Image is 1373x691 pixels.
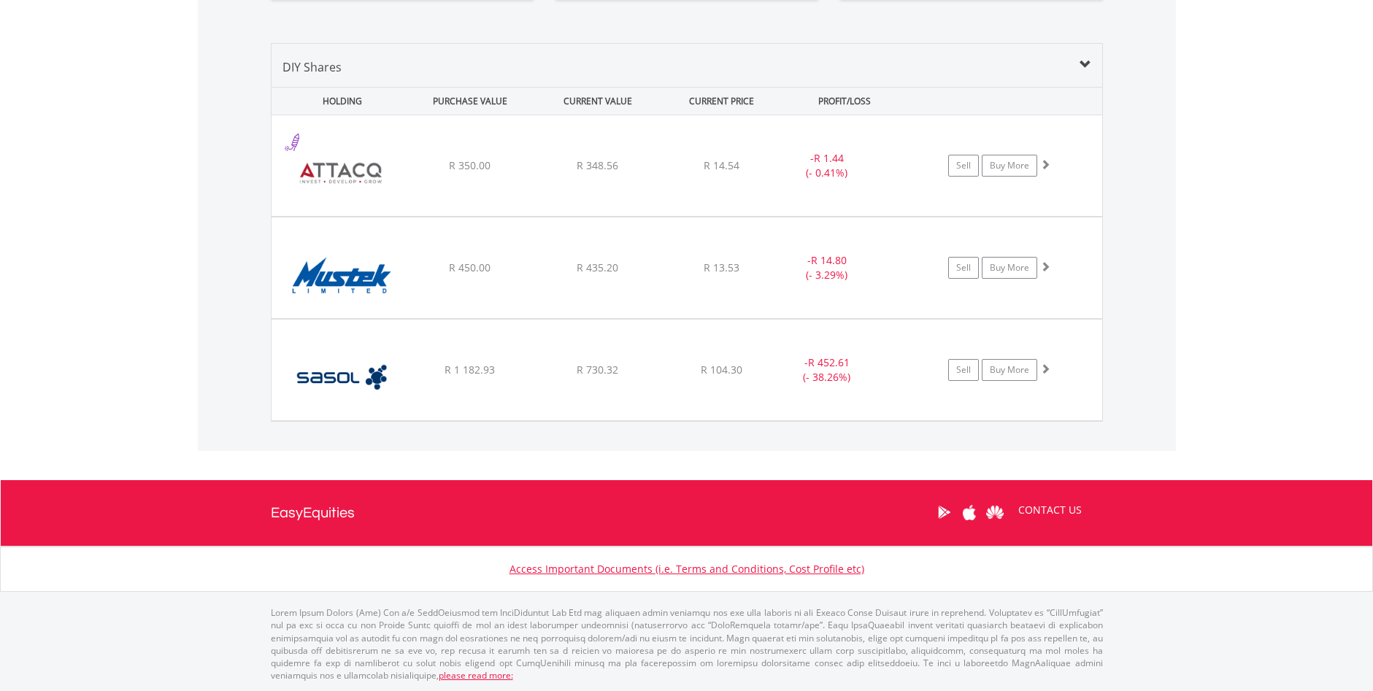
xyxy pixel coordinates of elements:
a: Huawei [982,490,1008,535]
a: Apple [957,490,982,535]
a: EasyEquities [271,480,355,546]
span: R 1 182.93 [445,363,495,377]
a: Buy More [982,257,1037,279]
div: - (- 38.26%) [772,355,882,385]
a: Sell [948,359,979,381]
a: please read more: [439,669,513,682]
div: CURRENT PRICE [663,88,779,115]
span: R 14.80 [811,253,847,267]
a: CONTACT US [1008,490,1092,530]
span: R 450.00 [449,260,491,274]
a: Sell [948,257,979,279]
img: EQU.ZA.MST.png [279,236,404,314]
span: R 104.30 [701,363,742,377]
a: Access Important Documents (i.e. Terms and Conditions, Cost Profile etc) [509,562,864,576]
span: R 350.00 [449,158,491,172]
span: R 435.20 [577,260,618,274]
a: Buy More [982,359,1037,381]
div: CURRENT VALUE [536,88,661,115]
div: PROFIT/LOSS [782,88,907,115]
span: R 730.32 [577,363,618,377]
img: EQU.ZA.ATT.png [279,134,404,212]
div: - (- 3.29%) [772,253,882,282]
span: R 348.56 [577,158,618,172]
div: - (- 0.41%) [772,151,882,180]
a: Google Play [931,490,957,535]
div: PURCHASE VALUE [408,88,533,115]
a: Buy More [982,155,1037,177]
span: R 1.44 [814,151,844,165]
span: DIY Shares [282,59,342,75]
span: R 452.61 [808,355,850,369]
span: R 13.53 [704,260,739,274]
p: Lorem Ipsum Dolors (Ame) Con a/e SeddOeiusmod tem InciDiduntut Lab Etd mag aliquaen admin veniamq... [271,606,1103,682]
img: EQU.ZA.SOL.png [279,338,404,417]
div: HOLDING [272,88,405,115]
a: Sell [948,155,979,177]
span: R 14.54 [704,158,739,172]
